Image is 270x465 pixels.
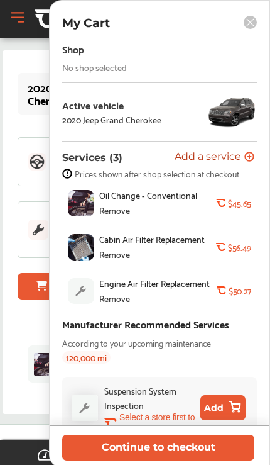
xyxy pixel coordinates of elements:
span: Add a service [175,152,241,164]
div: Shop [62,40,84,57]
b: $45.65 [228,198,251,208]
img: cabin-air-filter-replacement-thumb.jpg [68,234,94,261]
img: maintenance_logo [28,220,48,240]
p: Services (3) [62,152,122,164]
button: Add [200,395,246,420]
img: oil-change-thumb.jpg [68,190,94,216]
img: 13048_st0640_046.jpg [207,93,257,131]
button: Continue to checkout [62,435,254,461]
a: Add a service [175,152,257,164]
b: $56.49 [228,242,251,252]
p: My Cart [62,16,110,30]
div: Manufacturer Recommended Services [62,315,229,332]
div: Remove [99,249,130,259]
button: Add a service [175,152,254,164]
img: oil-change-thumb.jpg [34,353,57,376]
span: Engine Air Filter Replacement [99,278,213,288]
span: Oil Change - Conventional [99,190,213,200]
img: info-strock.ef5ea3fe.svg [62,169,72,179]
img: steering_logo [28,153,46,171]
img: default_wrench_icon.d1a43860.svg [72,395,98,421]
div: 2020 Jeep Grand Cherokee [62,115,161,125]
div: Active vehicle [62,99,161,111]
p: Select a store first to see price [119,412,195,435]
div: No shop selected [62,62,127,72]
span: Cabin Air Filter Replacement [99,234,213,244]
img: default_wrench_icon.d1a43860.svg [68,278,94,304]
span: Prices shown after shop selection at checkout [75,169,239,179]
span: According to your upcoming maintenance [62,335,211,350]
b: $50.27 [229,286,251,296]
button: Finish Booking Your Appointment [18,273,250,300]
div: Remove [99,205,130,215]
div: 2020 Jeep Grand Cherokee [28,81,138,106]
div: Remove [99,293,130,303]
button: Open Menu [8,8,27,27]
img: CA-Icon.89b5b008.svg [35,8,56,30]
div: Suspension System Inspection [104,383,195,412]
span: 120,000 mi [62,351,111,364]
